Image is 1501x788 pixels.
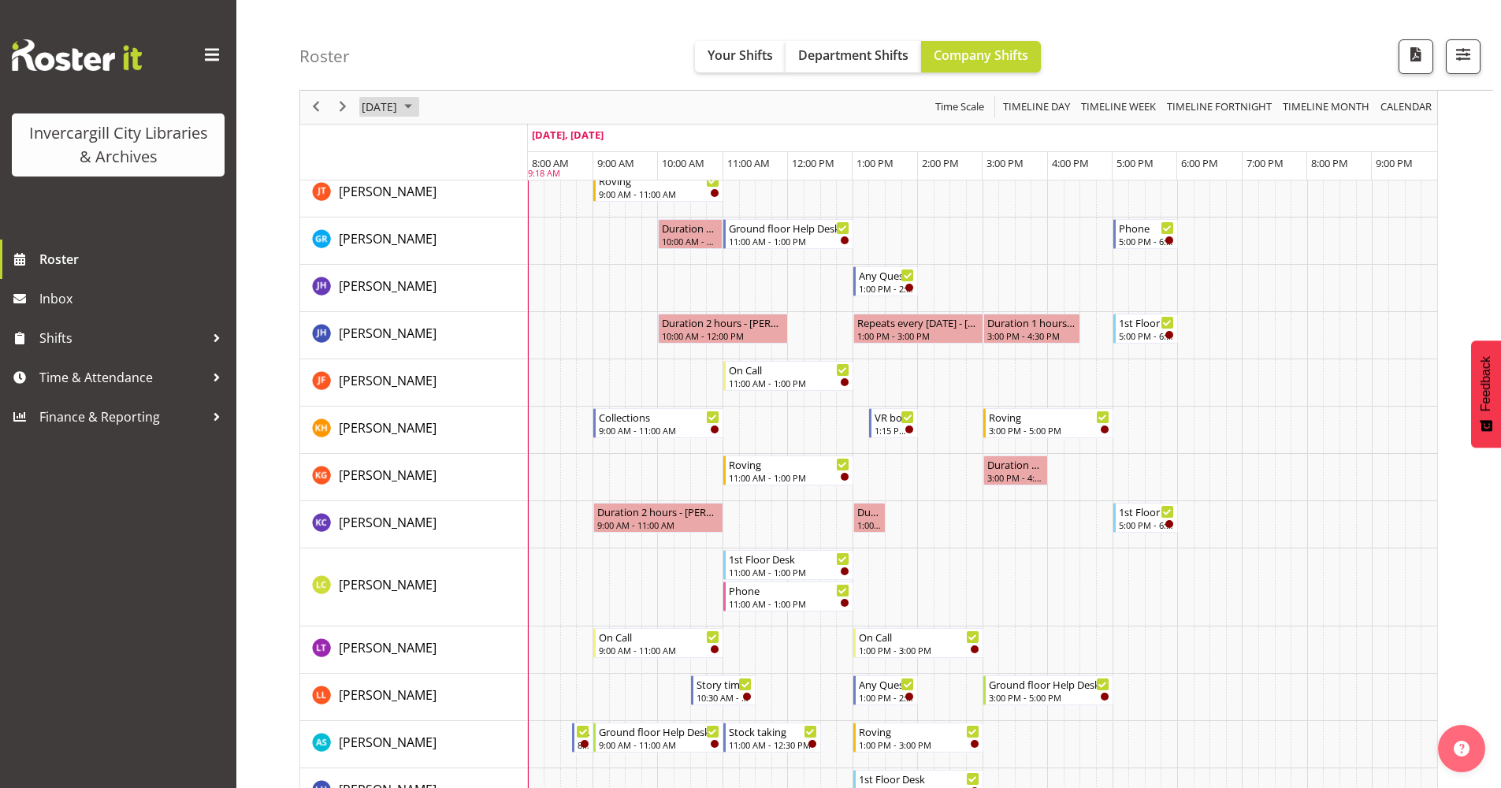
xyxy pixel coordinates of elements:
[12,39,142,71] img: Rosterit website logo
[339,324,437,343] a: [PERSON_NAME]
[593,723,723,753] div: Mandy Stenton"s event - Ground floor Help Desk Begin From Wednesday, September 17, 2025 at 9:00:0...
[1479,356,1493,411] span: Feedback
[853,628,983,658] div: Lyndsay Tautari"s event - On Call Begin From Wednesday, September 17, 2025 at 1:00:00 PM GMT+12:0...
[857,314,979,330] div: Repeats every [DATE] - [PERSON_NAME]
[723,455,853,485] div: Katie Greene"s event - Roving Begin From Wednesday, September 17, 2025 at 11:00:00 AM GMT+12:00 E...
[300,407,528,454] td: Kaela Harley resource
[857,329,979,342] div: 1:00 PM - 3:00 PM
[333,98,354,117] button: Next
[987,314,1077,330] div: Duration 1 hours - [PERSON_NAME]
[300,674,528,721] td: Lynette Lockett resource
[922,156,959,170] span: 2:00 PM
[578,738,589,751] div: 8:40 AM - 9:00 AM
[729,723,817,739] div: Stock taking
[593,408,723,438] div: Kaela Harley"s event - Collections Begin From Wednesday, September 17, 2025 at 9:00:00 AM GMT+12:...
[933,98,987,117] button: Time Scale
[729,566,849,578] div: 11:00 AM - 1:00 PM
[39,326,205,350] span: Shifts
[1379,98,1433,117] span: calendar
[306,98,327,117] button: Previous
[300,501,528,548] td: Kay Chen resource
[934,98,986,117] span: Time Scale
[599,409,719,425] div: Collections
[859,629,979,645] div: On Call
[599,424,719,437] div: 9:00 AM - 11:00 AM
[356,91,422,124] div: September 17, 2025
[1119,329,1174,342] div: 5:00 PM - 6:00 PM
[1079,98,1159,117] button: Timeline Week
[786,41,921,72] button: Department Shifts
[729,551,849,567] div: 1st Floor Desk
[1446,39,1481,74] button: Filter Shifts
[1119,235,1174,247] div: 5:00 PM - 6:00 PM
[856,156,894,170] span: 1:00 PM
[597,504,719,519] div: Duration 2 hours - [PERSON_NAME]
[1471,340,1501,448] button: Feedback - Show survey
[987,456,1044,472] div: Duration 1 hours - [PERSON_NAME]
[1311,156,1348,170] span: 8:00 PM
[983,408,1113,438] div: Kaela Harley"s event - Roving Begin From Wednesday, September 17, 2025 at 3:00:00 PM GMT+12:00 En...
[39,405,205,429] span: Finance & Reporting
[599,723,719,739] div: Ground floor Help Desk
[300,359,528,407] td: Joanne Forbes resource
[1119,519,1174,531] div: 5:00 PM - 6:00 PM
[597,156,634,170] span: 9:00 AM
[729,597,849,610] div: 11:00 AM - 1:00 PM
[1280,98,1373,117] button: Timeline Month
[339,325,437,342] span: [PERSON_NAME]
[593,628,723,658] div: Lyndsay Tautari"s event - On Call Begin From Wednesday, September 17, 2025 at 9:00:00 AM GMT+12:0...
[339,372,437,389] span: [PERSON_NAME]
[359,98,419,117] button: September 2025
[989,424,1109,437] div: 3:00 PM - 5:00 PM
[723,361,853,391] div: Joanne Forbes"s event - On Call Begin From Wednesday, September 17, 2025 at 11:00:00 AM GMT+12:00...
[1246,156,1284,170] span: 7:00 PM
[339,229,437,248] a: [PERSON_NAME]
[921,41,1041,72] button: Company Shifts
[339,639,437,656] span: [PERSON_NAME]
[360,98,399,117] span: [DATE]
[859,282,914,295] div: 1:00 PM - 2:00 PM
[300,721,528,768] td: Mandy Stenton resource
[339,230,437,247] span: [PERSON_NAME]
[1113,314,1178,344] div: Jillian Hunter"s event - 1st Floor Desk Begin From Wednesday, September 17, 2025 at 5:00:00 PM GM...
[329,91,356,124] div: next period
[300,265,528,312] td: Jill Harpur resource
[1001,98,1073,117] button: Timeline Day
[986,156,1024,170] span: 3:00 PM
[723,219,853,249] div: Grace Roscoe-Squires"s event - Ground floor Help Desk Begin From Wednesday, September 17, 2025 at...
[300,217,528,265] td: Grace Roscoe-Squires resource
[1376,156,1413,170] span: 9:00 PM
[723,550,853,580] div: Linda Cooper"s event - 1st Floor Desk Begin From Wednesday, September 17, 2025 at 11:00:00 AM GMT...
[853,503,886,533] div: Kay Chen"s event - Duration 0 hours - Kay Chen Begin From Wednesday, September 17, 2025 at 1:00:0...
[1001,98,1072,117] span: Timeline Day
[39,287,228,310] span: Inbox
[859,267,914,283] div: Any Questions
[729,471,849,484] div: 11:00 AM - 1:00 PM
[339,182,437,201] a: [PERSON_NAME]
[983,455,1048,485] div: Katie Greene"s event - Duration 1 hours - Katie Greene Begin From Wednesday, September 17, 2025 a...
[300,454,528,501] td: Katie Greene resource
[983,675,1113,705] div: Lynette Lockett"s event - Ground floor Help Desk Begin From Wednesday, September 17, 2025 at 3:00...
[662,220,718,236] div: Duration 0 hours - [PERSON_NAME]
[662,314,784,330] div: Duration 2 hours - [PERSON_NAME]
[593,172,723,202] div: Glen Tomlinson"s event - Roving Begin From Wednesday, September 17, 2025 at 9:00:00 AM GMT+12:00 ...
[875,409,914,425] div: VR booking
[853,675,918,705] div: Lynette Lockett"s event - Any Questions Begin From Wednesday, September 17, 2025 at 1:00:00 PM GM...
[727,156,770,170] span: 11:00 AM
[989,691,1109,704] div: 3:00 PM - 5:00 PM
[859,723,979,739] div: Roving
[599,738,719,751] div: 9:00 AM - 11:00 AM
[697,691,752,704] div: 10:30 AM - 11:30 AM
[532,128,604,142] span: [DATE], [DATE]
[934,46,1028,64] span: Company Shifts
[339,183,437,200] span: [PERSON_NAME]
[39,247,228,271] span: Roster
[1181,156,1218,170] span: 6:00 PM
[875,424,914,437] div: 1:15 PM - 2:00 PM
[339,686,437,704] a: [PERSON_NAME]
[339,734,437,751] span: [PERSON_NAME]
[28,121,209,169] div: Invercargill City Libraries & Archives
[339,575,437,594] a: [PERSON_NAME]
[1052,156,1089,170] span: 4:00 PM
[658,219,722,249] div: Grace Roscoe-Squires"s event - Duration 0 hours - Grace Roscoe-Squires Begin From Wednesday, Sept...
